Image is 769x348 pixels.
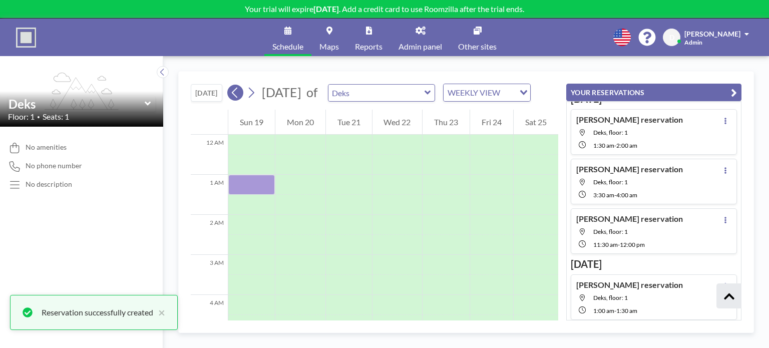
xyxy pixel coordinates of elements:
[326,110,372,135] div: Tue 21
[16,28,36,48] img: organization-logo
[593,142,614,149] span: 1:30 AM
[355,43,382,51] span: Reports
[616,307,637,314] span: 1:30 AM
[26,180,72,189] div: No description
[669,33,674,42] span: D
[328,85,425,101] input: Deks
[399,43,442,51] span: Admin panel
[470,110,513,135] div: Fri 24
[191,84,222,102] button: [DATE]
[503,86,514,99] input: Search for option
[191,215,228,255] div: 2 AM
[593,241,618,248] span: 11:30 AM
[423,110,470,135] div: Thu 23
[593,178,628,186] span: Deks, floor: 1
[313,4,339,14] b: [DATE]
[576,164,683,174] h4: [PERSON_NAME] reservation
[614,307,616,314] span: -
[264,19,311,56] a: Schedule
[319,43,339,51] span: Maps
[372,110,423,135] div: Wed 22
[576,214,683,224] h4: [PERSON_NAME] reservation
[514,110,558,135] div: Sat 25
[618,241,620,248] span: -
[306,85,317,100] span: of
[614,142,616,149] span: -
[9,97,145,111] input: Deks
[616,191,637,199] span: 4:00 AM
[347,19,391,56] a: Reports
[42,306,153,318] div: Reservation successfully created
[620,241,645,248] span: 12:00 PM
[576,280,683,290] h4: [PERSON_NAME] reservation
[614,191,616,199] span: -
[593,129,628,136] span: Deks, floor: 1
[576,115,683,125] h4: [PERSON_NAME] reservation
[8,112,35,122] span: Floor: 1
[593,307,614,314] span: 1:00 AM
[458,43,497,51] span: Other sites
[593,228,628,235] span: Deks, floor: 1
[26,143,67,152] span: No amenities
[43,112,69,122] span: Seats: 1
[684,39,702,46] span: Admin
[566,84,741,101] button: YOUR RESERVATIONS
[272,43,303,51] span: Schedule
[571,258,737,270] h3: [DATE]
[311,19,347,56] a: Maps
[191,135,228,175] div: 12 AM
[37,114,40,120] span: •
[26,161,82,170] span: No phone number
[444,84,530,101] div: Search for option
[593,191,614,199] span: 3:30 AM
[616,142,637,149] span: 2:00 AM
[191,255,228,295] div: 3 AM
[391,19,450,56] a: Admin panel
[262,85,301,100] span: [DATE]
[275,110,325,135] div: Mon 20
[593,294,628,301] span: Deks, floor: 1
[191,295,228,335] div: 4 AM
[446,86,502,99] span: WEEKLY VIEW
[450,19,505,56] a: Other sites
[191,175,228,215] div: 1 AM
[153,306,165,318] button: close
[684,30,740,38] span: [PERSON_NAME]
[228,110,275,135] div: Sun 19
